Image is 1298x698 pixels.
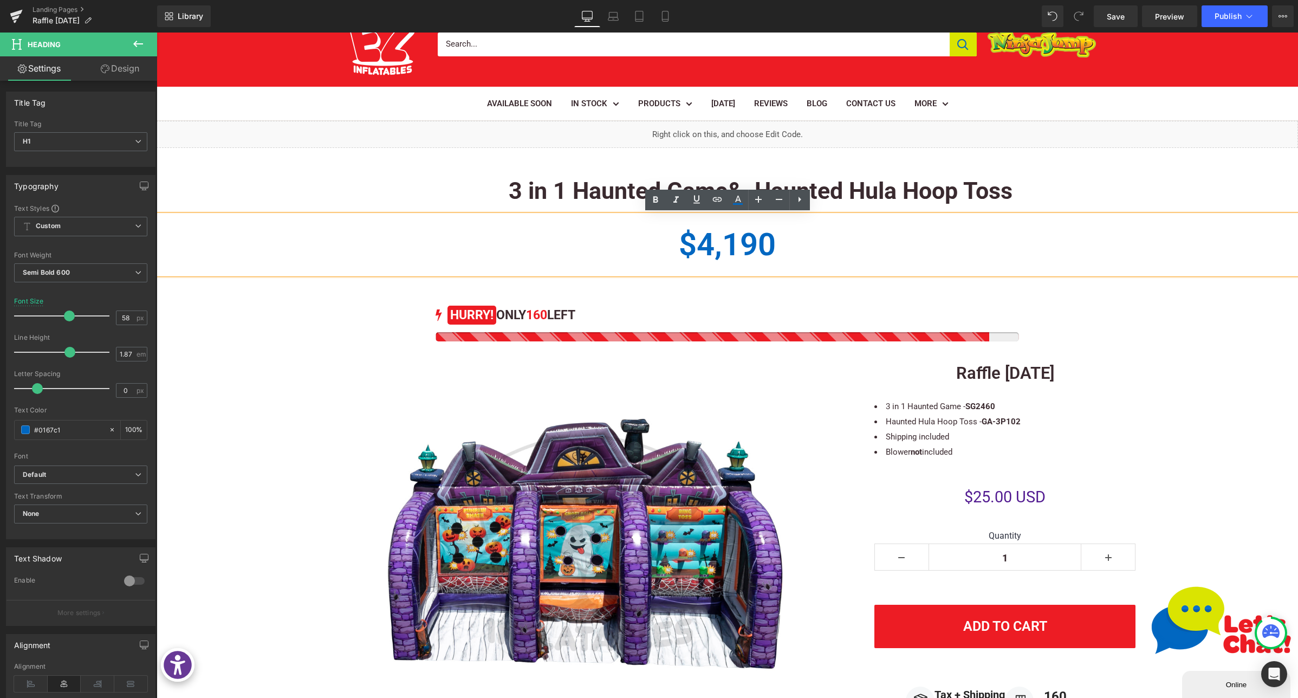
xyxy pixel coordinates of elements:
[1068,5,1089,27] button: Redo
[23,137,30,145] b: H1
[14,576,113,587] div: Enable
[1272,5,1294,27] button: More
[14,493,147,500] div: Text Transform
[718,366,979,382] li: 3 in 1 Haunted Game -
[14,334,147,341] div: Line Height
[14,406,147,414] div: Text Color
[352,145,571,172] b: 3 in 1 Haunted Game
[14,548,62,563] div: Text Shadow
[1107,11,1125,22] span: Save
[1042,5,1063,27] button: Undo
[1261,661,1287,687] div: Open Intercom Messenger
[800,331,898,351] a: Raffle [DATE]
[598,63,631,79] a: REVIEWS
[137,314,146,321] span: px
[23,470,46,480] i: Default
[718,351,979,450] div: To enrich screen reader interactions, please activate Accessibility in Grammarly extension settings
[23,268,70,276] b: Semi Bold 600
[163,331,702,690] img: Raffle Sept 2025
[778,656,848,669] strong: Tax + Shipping
[887,656,910,671] strong: 160
[57,608,101,618] p: More settings
[14,298,44,305] div: Font Size
[1202,5,1268,27] button: Publish
[600,5,626,27] a: Laptop
[14,120,147,128] div: Title Tag
[33,16,80,25] span: Raffle [DATE]
[718,412,979,427] li: Blower included
[246,140,571,177] div: To enrich screen reader interactions, please activate Accessibility in Grammarly extension settings
[718,498,979,511] label: Quantity
[23,509,40,518] b: None
[279,271,862,294] div: ONLY LEFT
[1215,12,1242,21] span: Publish
[8,12,100,20] div: Online
[758,63,792,79] a: MORE
[14,204,147,212] div: Text Styles
[718,397,979,412] li: Shipping included
[414,63,463,79] a: IN STOCK
[137,387,146,394] span: px
[626,5,652,27] a: Tablet
[14,635,51,650] div: Alignment
[14,92,46,107] div: Title Tag
[34,424,103,436] input: Color
[571,145,856,172] b: & Haunted Hula Hoop Toss
[718,382,979,397] li: Haunted Hula Hoop Toss -
[14,663,147,670] div: Alignment
[652,5,678,27] a: Mobile
[291,273,340,292] mark: HURRY!
[1142,5,1197,27] a: Preview
[157,5,211,27] a: New Library
[369,275,391,290] span: 160
[690,63,739,79] a: CONTACT US
[178,11,203,21] span: Library
[574,5,600,27] a: Desktop
[7,600,155,625] button: More settings
[36,222,61,231] b: Custom
[14,370,147,378] div: Letter Spacing
[14,176,59,191] div: Typography
[754,415,765,424] strong: not
[4,4,167,113] img: Chat attention grabber
[33,5,157,14] a: Landing Pages
[718,572,979,616] button: Add To Cart
[121,421,147,440] div: %
[14,453,147,460] div: Font
[825,384,864,394] a: GA-3P102
[28,40,61,49] span: Heading
[14,251,147,259] div: Font Weight
[157,33,1298,698] iframe: To enrich screen reader interactions, please activate Accessibility in Grammarly extension settings
[1155,11,1184,22] span: Preview
[137,351,146,358] span: em
[809,369,839,379] a: SG2460
[81,56,159,81] a: Design
[979,548,1141,665] iframe: chat widget
[555,63,579,79] a: [DATE]
[808,450,889,479] span: $25.00 USD
[571,140,896,177] div: To enrich screen reader interactions, please activate Accessibility in Grammarly extension settings
[650,63,671,79] a: BLOG
[330,63,395,79] a: AVAILABLE SOON
[807,586,891,602] span: Add To Cart
[482,63,536,79] a: PRODUCTS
